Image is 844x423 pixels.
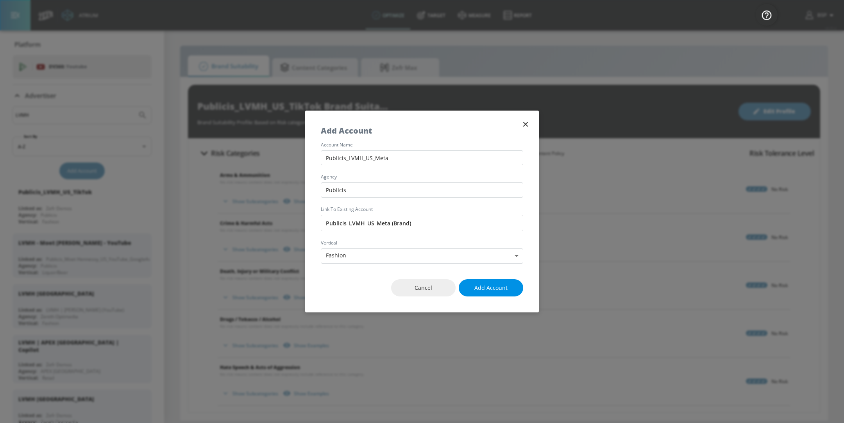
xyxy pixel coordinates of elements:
[321,207,523,212] label: Link to Existing Account
[321,248,523,264] div: Fashion
[459,279,523,297] button: Add Account
[756,4,778,26] button: Open Resource Center
[321,127,372,135] h5: Add Account
[474,283,508,293] span: Add Account
[321,241,523,245] label: vertical
[321,150,523,166] input: Enter account name
[321,175,523,179] label: agency
[407,283,440,293] span: Cancel
[321,182,523,198] input: Enter agency name
[321,143,523,147] label: account name
[391,279,456,297] button: Cancel
[321,215,523,231] input: Enter account name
